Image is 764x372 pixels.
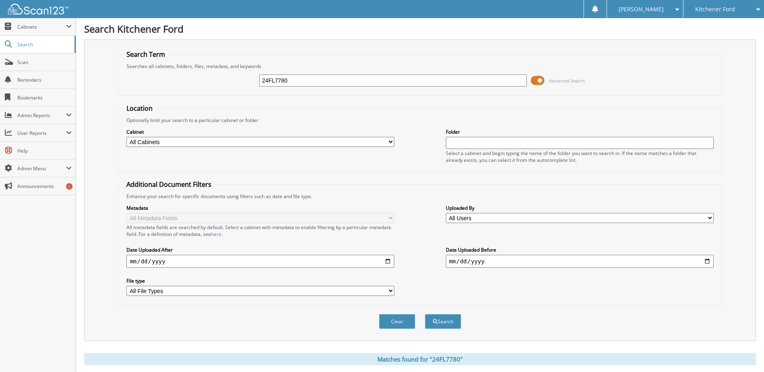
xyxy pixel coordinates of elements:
[17,59,72,66] span: Scan
[17,112,66,119] span: Admin Reports
[379,314,415,329] button: Clear
[84,353,756,365] div: Matches found for "24FL7780"
[126,277,394,284] label: File type
[211,231,222,238] a: here
[17,76,72,83] span: Reminders
[446,255,714,268] input: end
[17,165,66,172] span: Admin Menu
[126,128,394,135] label: Cabinet
[122,193,717,200] div: Enhance your search for specific documents using filters such as date and file type.
[446,205,714,211] label: Uploaded By
[695,7,735,12] span: Kitchener Ford
[17,23,66,30] span: Cabinets
[425,314,461,329] button: Search
[122,104,157,113] legend: Location
[84,22,756,35] h1: Search Kitchener Ford
[17,147,72,154] span: Help
[122,63,717,70] div: Searches all cabinets, folders, files, metadata, and keywords
[8,4,68,14] img: scan123-logo-white.svg
[446,150,714,163] div: Select a cabinet and begin typing the name of the folder you want to search in. If the name match...
[122,180,215,189] legend: Additional Document Filters
[126,246,394,253] label: Date Uploaded After
[126,224,394,238] div: All metadata fields are searched by default. Select a cabinet with metadata to enable filtering b...
[619,7,664,12] span: [PERSON_NAME]
[17,130,66,136] span: User Reports
[122,50,169,59] legend: Search Term
[446,246,714,253] label: Date Uploaded Before
[549,78,585,84] span: Advanced Search
[122,117,717,124] div: Optionally limit your search to a particular cabinet or folder
[17,94,72,101] span: Bookmarks
[446,128,714,135] label: Folder
[126,205,394,211] label: Metadata
[17,41,70,48] span: Search
[126,255,394,268] input: start
[66,183,72,190] div: 1
[17,183,72,190] span: Announcements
